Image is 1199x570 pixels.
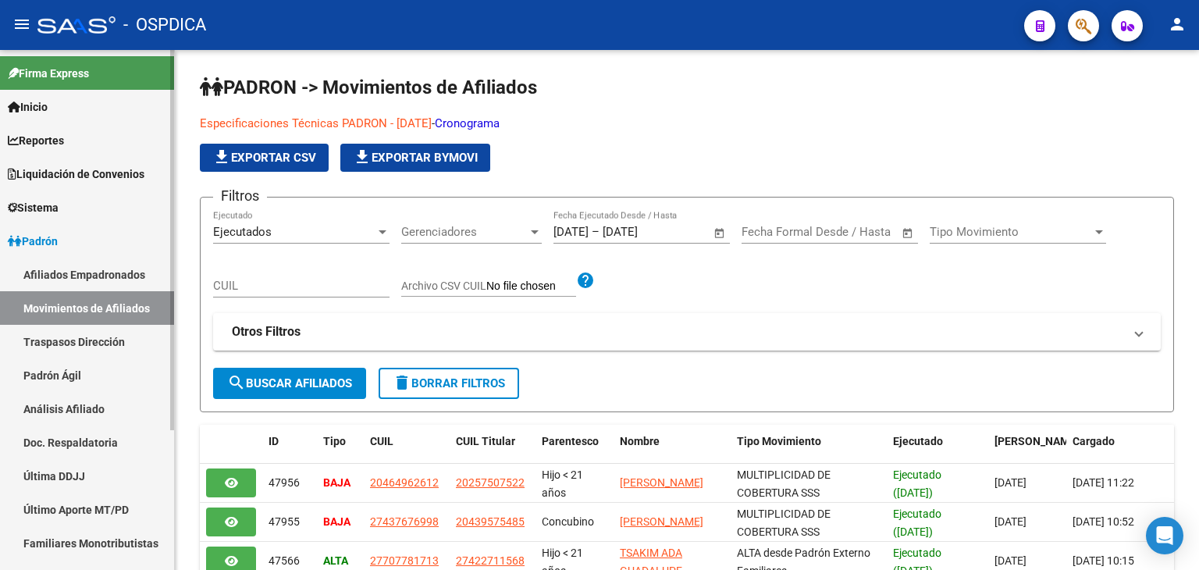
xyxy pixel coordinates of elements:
span: 47955 [269,515,300,528]
span: Padrón [8,233,58,250]
strong: BAJA [323,515,350,528]
mat-icon: file_download [353,148,372,166]
span: [PERSON_NAME] [620,515,703,528]
datatable-header-cell: Ejecutado [887,425,988,476]
span: MULTIPLICIDAD DE COBERTURA SSS [737,508,831,538]
span: 47566 [269,554,300,567]
datatable-header-cell: ID [262,425,317,476]
button: Buscar Afiliados [213,368,366,399]
button: Exportar Bymovi [340,144,490,172]
mat-icon: search [227,373,246,392]
span: Gerenciadores [401,225,528,239]
strong: Otros Filtros [232,323,301,340]
span: Liquidación de Convenios [8,166,144,183]
span: 20257507522 [456,476,525,489]
span: Ejecutado [893,435,943,447]
input: Fecha inicio [742,225,805,239]
strong: BAJA [323,476,350,489]
datatable-header-cell: CUIL Titular [450,425,535,476]
span: CUIL [370,435,393,447]
span: [PERSON_NAME] [620,476,703,489]
mat-icon: menu [12,15,31,34]
span: Sistema [8,199,59,216]
input: Fecha fin [819,225,895,239]
span: Reportes [8,132,64,149]
span: - OSPDICA [123,8,206,42]
span: [DATE] [994,515,1026,528]
span: 47956 [269,476,300,489]
input: Fecha inicio [553,225,589,239]
span: Firma Express [8,65,89,82]
span: [DATE] 10:15 [1073,554,1134,567]
h3: Filtros [213,185,267,207]
datatable-header-cell: Tipo [317,425,364,476]
span: Tipo Movimiento [930,225,1092,239]
span: Ejecutados [213,225,272,239]
button: Open calendar [899,224,917,242]
span: 27437676998 [370,515,439,528]
span: Cargado [1073,435,1115,447]
span: Hijo < 21 años [542,468,583,499]
p: - [200,115,802,132]
mat-icon: person [1168,15,1187,34]
span: – [592,225,599,239]
span: CUIL Titular [456,435,515,447]
mat-icon: help [576,271,595,290]
mat-icon: file_download [212,148,231,166]
span: Parentesco [542,435,599,447]
span: Archivo CSV CUIL [401,280,486,292]
button: Exportar CSV [200,144,329,172]
mat-expansion-panel-header: Otros Filtros [213,313,1161,351]
datatable-header-cell: Cargado [1066,425,1183,476]
button: Borrar Filtros [379,368,519,399]
span: 20439575485 [456,515,525,528]
span: Ejecutado ([DATE]) [893,468,941,499]
input: Archivo CSV CUIL [486,280,576,294]
span: Exportar CSV [212,151,316,165]
a: Especificaciones Técnicas PADRON - [DATE] [200,116,432,130]
span: Buscar Afiliados [227,376,352,390]
span: [DATE] [994,476,1026,489]
span: 27422711568 [456,554,525,567]
span: Concubino [542,515,594,528]
span: [DATE] [994,554,1026,567]
span: PADRON -> Movimientos de Afiliados [200,77,537,98]
span: ID [269,435,279,447]
mat-icon: delete [393,373,411,392]
span: 20464962612 [370,476,439,489]
span: Tipo Movimiento [737,435,821,447]
input: Fecha fin [603,225,678,239]
strong: ALTA [323,554,348,567]
span: Exportar Bymovi [353,151,478,165]
span: [DATE] 11:22 [1073,476,1134,489]
span: Nombre [620,435,660,447]
a: Cronograma [435,116,500,130]
div: Open Intercom Messenger [1146,517,1183,554]
span: MULTIPLICIDAD DE COBERTURA SSS [737,468,831,499]
span: Ejecutado ([DATE]) [893,508,941,538]
span: Borrar Filtros [393,376,505,390]
datatable-header-cell: Fecha Formal [988,425,1066,476]
span: [PERSON_NAME] [994,435,1079,447]
datatable-header-cell: CUIL [364,425,450,476]
button: Open calendar [711,224,729,242]
datatable-header-cell: Nombre [614,425,731,476]
span: 27707781713 [370,554,439,567]
datatable-header-cell: Tipo Movimiento [731,425,887,476]
span: Tipo [323,435,346,447]
span: Inicio [8,98,48,116]
datatable-header-cell: Parentesco [535,425,614,476]
span: [DATE] 10:52 [1073,515,1134,528]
